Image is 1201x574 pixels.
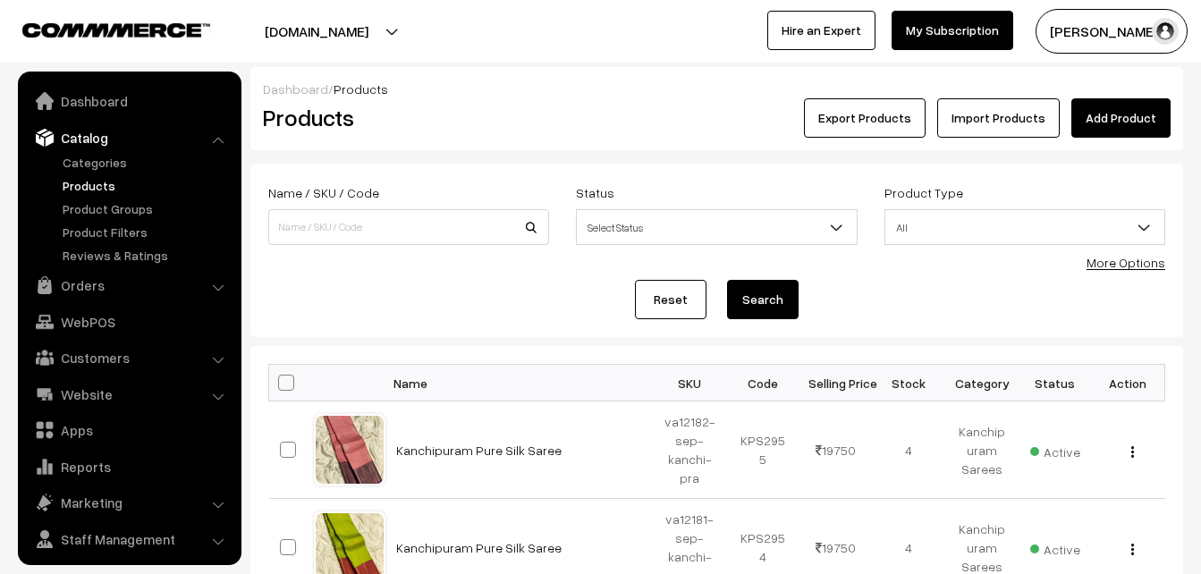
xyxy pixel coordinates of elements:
img: COMMMERCE [22,23,210,37]
a: Reset [635,280,706,319]
span: Active [1030,536,1080,559]
a: More Options [1087,255,1165,270]
td: KPS2955 [726,401,799,499]
a: Import Products [937,98,1060,138]
th: Name [385,365,654,401]
div: / [263,80,1171,98]
a: Website [22,378,235,410]
th: SKU [654,365,727,401]
span: All [884,209,1165,245]
a: Reviews & Ratings [58,246,235,265]
a: Product Groups [58,199,235,218]
span: Active [1030,438,1080,461]
a: Catalog [22,122,235,154]
a: WebPOS [22,306,235,338]
span: Select Status [577,212,856,243]
img: Menu [1131,446,1134,458]
a: Hire an Expert [767,11,875,50]
label: Product Type [884,183,963,202]
a: COMMMERCE [22,18,179,39]
td: va12182-sep-kanchi-pra [654,401,727,499]
a: Reports [22,451,235,483]
a: Orders [22,269,235,301]
button: [PERSON_NAME] [1036,9,1188,54]
input: Name / SKU / Code [268,209,549,245]
a: Categories [58,153,235,172]
td: 4 [873,401,946,499]
span: Products [334,81,388,97]
h2: Products [263,104,547,131]
a: Dashboard [22,85,235,117]
img: Menu [1131,544,1134,555]
a: Dashboard [263,81,328,97]
a: Kanchipuram Pure Silk Saree [396,540,562,555]
th: Stock [873,365,946,401]
span: All [885,212,1164,243]
a: Add Product [1071,98,1171,138]
a: Marketing [22,486,235,519]
th: Action [1092,365,1165,401]
label: Status [576,183,614,202]
a: Product Filters [58,223,235,241]
span: Select Status [576,209,857,245]
a: Apps [22,414,235,446]
button: Search [727,280,799,319]
a: Kanchipuram Pure Silk Saree [396,443,562,458]
a: Products [58,176,235,195]
td: 19750 [799,401,873,499]
a: Staff Management [22,523,235,555]
label: Name / SKU / Code [268,183,379,202]
th: Status [1019,365,1092,401]
button: [DOMAIN_NAME] [202,9,431,54]
th: Code [726,365,799,401]
a: My Subscription [892,11,1013,50]
a: Customers [22,342,235,374]
img: user [1152,18,1179,45]
th: Selling Price [799,365,873,401]
button: Export Products [804,98,926,138]
th: Category [945,365,1019,401]
td: Kanchipuram Sarees [945,401,1019,499]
